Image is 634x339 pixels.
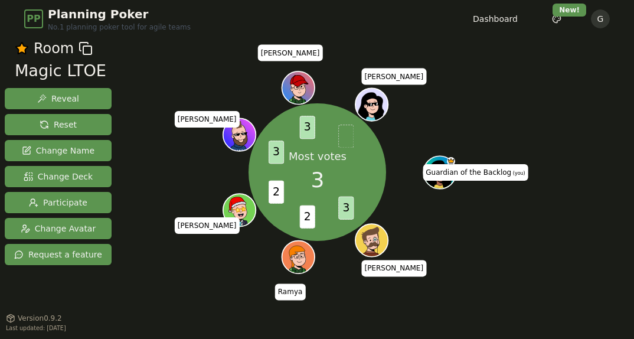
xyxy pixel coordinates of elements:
[423,164,528,181] span: Click to change your name
[5,140,112,161] button: Change Name
[37,93,79,105] span: Reveal
[447,157,455,165] span: Guardian of the Backlog is the host
[40,119,77,131] span: Reset
[22,145,94,157] span: Change Name
[24,6,191,32] a: PPPlanning PokerNo.1 planning poker tool for agile teams
[34,38,74,59] span: Room
[6,325,66,331] span: Last updated: [DATE]
[5,88,112,109] button: Reveal
[269,141,284,164] span: 3
[5,192,112,213] button: Participate
[175,217,240,234] span: Click to change your name
[361,260,426,276] span: Click to change your name
[511,171,525,176] span: (you)
[338,197,354,220] span: 3
[27,12,40,26] span: PP
[300,206,315,229] span: 2
[175,110,240,127] span: Click to change your name
[15,59,106,83] div: Magic LTOE
[361,68,426,84] span: Click to change your name
[258,44,323,61] span: Click to change your name
[5,166,112,187] button: Change Deck
[5,244,112,265] button: Request a feature
[5,218,112,239] button: Change Avatar
[546,8,567,30] button: New!
[289,149,347,164] p: Most votes
[300,116,315,139] span: 3
[473,13,518,25] a: Dashboard
[24,171,93,182] span: Change Deck
[48,6,191,22] span: Planning Poker
[18,314,62,323] span: Version 0.9.2
[553,4,586,17] div: New!
[15,38,29,59] button: Remove as favourite
[14,249,102,260] span: Request a feature
[29,197,87,208] span: Participate
[5,114,112,135] button: Reset
[275,283,306,300] span: Click to change your name
[6,314,62,323] button: Version0.9.2
[269,181,284,204] span: 2
[48,22,191,32] span: No.1 planning poker tool for agile teams
[591,9,610,28] button: G
[424,157,455,188] button: Click to change your avatar
[311,164,324,195] span: 3
[21,223,96,234] span: Change Avatar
